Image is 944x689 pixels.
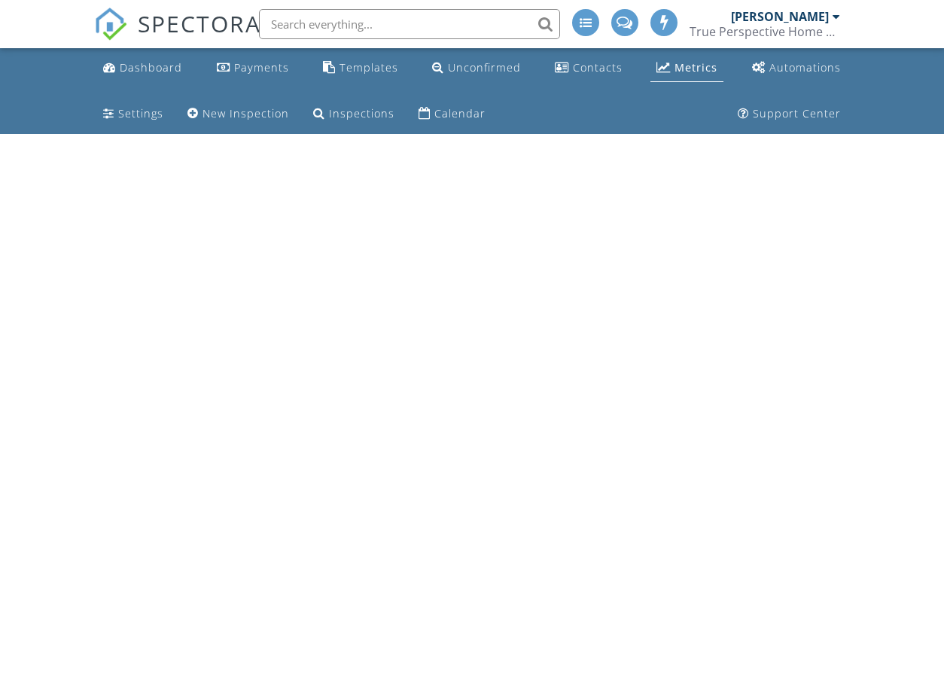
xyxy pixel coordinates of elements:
a: Calendar [413,100,492,128]
img: The Best Home Inspection Software - Spectora [94,8,127,41]
div: Metrics [675,60,717,75]
div: Calendar [434,106,486,120]
div: Inspections [329,106,394,120]
div: Contacts [573,60,623,75]
div: Automations [769,60,841,75]
a: Metrics [650,54,723,82]
div: Payments [234,60,289,75]
a: Templates [317,54,404,82]
a: Contacts [549,54,629,82]
div: Support Center [753,106,841,120]
a: Support Center [732,100,847,128]
a: Automations (Advanced) [746,54,847,82]
a: New Inspection [181,100,295,128]
div: Settings [118,106,163,120]
input: Search everything... [259,9,560,39]
a: Payments [211,54,295,82]
a: SPECTORA [94,20,261,52]
span: SPECTORA [138,8,261,39]
div: Unconfirmed [448,60,521,75]
a: Inspections [307,100,400,128]
a: Settings [97,100,169,128]
a: Dashboard [97,54,188,82]
div: [PERSON_NAME] [731,9,829,24]
div: New Inspection [203,106,289,120]
div: Templates [340,60,398,75]
div: Dashboard [120,60,182,75]
a: Unconfirmed [426,54,527,82]
div: True Perspective Home Consultants [690,24,840,39]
